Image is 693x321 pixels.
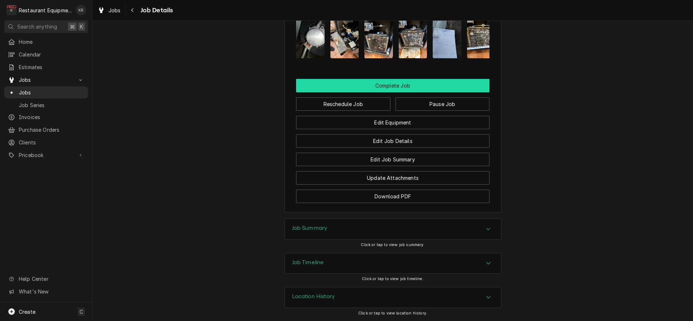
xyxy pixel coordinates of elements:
[296,116,489,129] button: Edit Equipment
[19,309,35,315] span: Create
[70,23,75,30] span: ⌘
[4,99,88,111] a: Job Series
[4,273,88,285] a: Go to Help Center
[4,111,88,123] a: Invoices
[4,136,88,148] a: Clients
[285,287,501,308] div: Accordion Header
[296,185,489,203] div: Button Group Row
[399,20,427,58] img: VvRwRnyS0OoAISqlUADz
[467,20,496,58] img: H3Lk5jFjTaJn0Wr626Ng
[285,287,501,308] button: Accordion Details Expand Trigger
[19,101,84,109] span: Job Series
[7,5,17,15] div: R
[296,79,489,92] button: Complete Job
[296,134,489,148] button: Edit Job Details
[330,20,359,58] img: Jbjn9aizQFWR7Sb5iONT
[4,36,88,48] a: Home
[4,286,88,297] a: Go to What's New
[19,275,84,283] span: Help Center
[292,225,328,232] h3: Job Summary
[296,92,489,111] div: Button Group Row
[17,23,57,30] span: Search anything
[296,79,489,203] div: Button Group
[433,20,461,58] img: 2cDSQPTaw7GuyfakRgZb
[285,287,501,308] div: Location History
[395,97,490,111] button: Pause Job
[138,5,173,15] span: Job Details
[7,5,17,15] div: Restaurant Equipment Diagnostics's Avatar
[292,259,324,266] h3: Job Timeline
[296,153,489,166] button: Edit Job Summary
[285,219,501,239] div: Accordion Header
[285,253,501,274] div: Accordion Header
[4,74,88,86] a: Go to Jobs
[296,171,489,185] button: Update Attachments
[19,51,84,58] span: Calendar
[19,113,84,121] span: Invoices
[292,293,335,300] h3: Location History
[19,288,84,295] span: What's New
[76,5,86,15] div: KR
[296,190,489,203] button: Download PDF
[80,23,83,30] span: K
[108,7,121,14] span: Jobs
[4,20,88,33] button: Search anything⌘K
[296,7,489,64] div: Attachments
[296,129,489,148] div: Button Group Row
[80,308,83,316] span: C
[19,76,73,84] span: Jobs
[19,7,72,14] div: Restaurant Equipment Diagnostics
[19,126,84,134] span: Purchase Orders
[19,139,84,146] span: Clients
[285,219,501,240] div: Job Summary
[285,219,501,239] button: Accordion Details Expand Trigger
[4,86,88,98] a: Jobs
[296,111,489,129] div: Button Group Row
[296,20,325,58] img: 610UPH1RCKumXpXibDmL
[361,242,424,247] span: Click or tap to view job summary.
[19,89,84,96] span: Jobs
[4,61,88,73] a: Estimates
[296,166,489,185] div: Button Group Row
[4,124,88,136] a: Purchase Orders
[19,38,84,46] span: Home
[4,48,88,60] a: Calendar
[19,151,73,159] span: Pricebook
[364,20,393,58] img: 7hoce69SS2Oi28IczH9W
[127,4,138,16] button: Navigate back
[95,4,124,16] a: Jobs
[285,253,501,274] button: Accordion Details Expand Trigger
[285,253,501,274] div: Job Timeline
[358,311,427,316] span: Click or tap to view location history.
[296,148,489,166] div: Button Group Row
[19,63,84,71] span: Estimates
[362,276,423,281] span: Click or tap to view job timeline.
[4,149,88,161] a: Go to Pricebook
[296,79,489,92] div: Button Group Row
[296,97,390,111] button: Reschedule Job
[76,5,86,15] div: Kelli Robinette's Avatar
[296,14,489,64] span: Attachments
